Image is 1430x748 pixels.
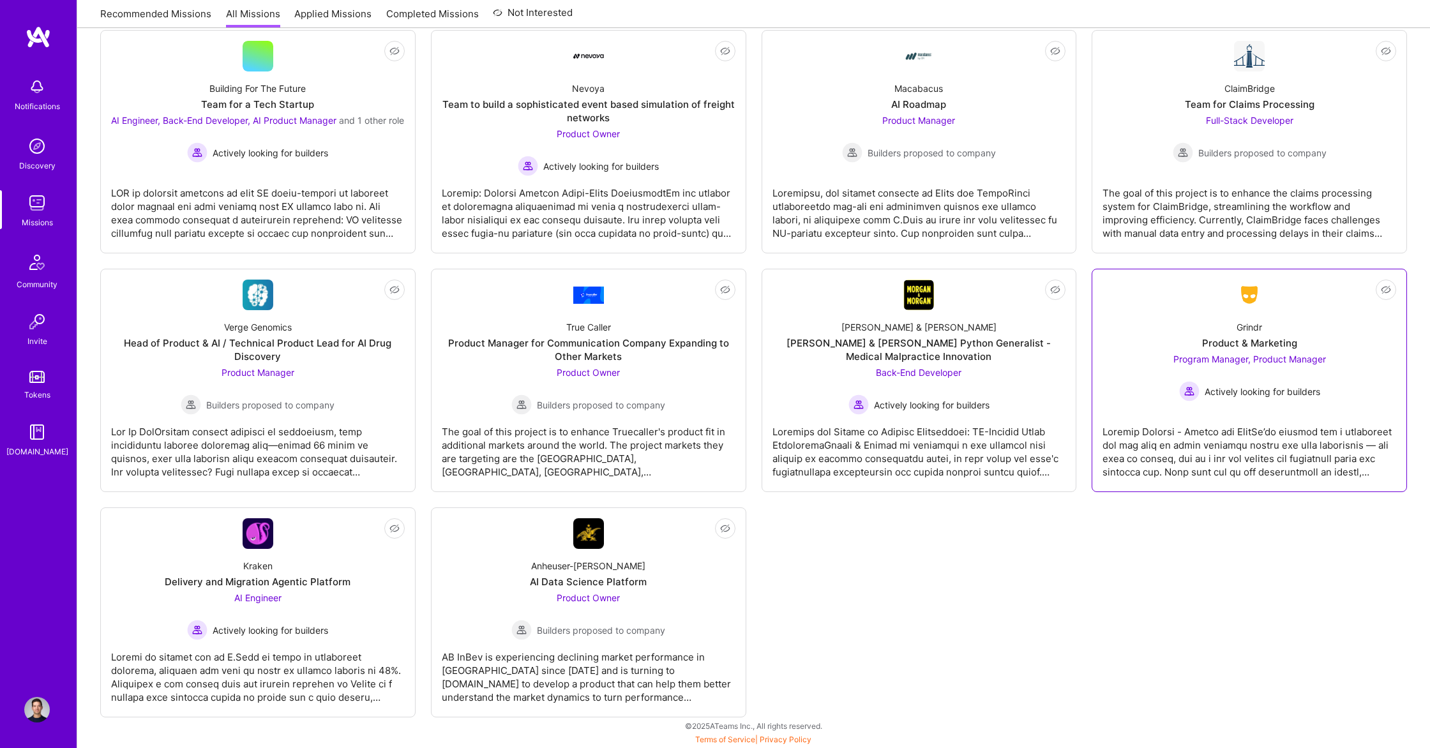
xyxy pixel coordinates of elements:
a: Terms of Service [695,735,755,744]
a: All Missions [226,7,280,28]
span: Product Manager [222,367,294,378]
img: Company Logo [573,518,604,549]
img: Company Logo [903,280,934,310]
i: icon EyeClosed [1381,285,1391,295]
div: Tokens [24,388,50,401]
img: Invite [24,309,50,334]
span: | [695,735,811,744]
a: Company LogoClaimBridgeTeam for Claims ProcessingFull-Stack Developer Builders proposed to compan... [1103,41,1396,243]
a: Company LogoGrindrProduct & MarketingProgram Manager, Product Manager Actively looking for builde... [1103,280,1396,481]
img: Builders proposed to company [181,394,201,415]
i: icon EyeClosed [389,46,400,56]
span: AI Engineer, Back-End Developer, AI Product Manager [111,115,336,126]
a: User Avatar [21,697,53,722]
span: Actively looking for builders [543,160,659,173]
div: Building For The Future [209,82,306,95]
img: Builders proposed to company [1173,142,1193,163]
div: Team for a Tech Startup [201,98,314,111]
div: ClaimBridge [1224,82,1275,95]
div: Product Manager for Communication Company Expanding to Other Markets [442,336,735,363]
div: Grindr [1237,320,1262,334]
div: Verge Genomics [224,320,292,334]
div: Loremip: Dolorsi Ametcon Adipi-Elits DoeiusmodtEm inc utlabor et doloremagna aliquaenimad mi veni... [442,176,735,240]
a: Company LogoAnheuser-[PERSON_NAME]AI Data Science PlatformProduct Owner Builders proposed to comp... [442,518,735,707]
span: Full-Stack Developer [1206,115,1293,126]
span: Builders proposed to company [206,398,335,412]
span: Program Manager, Product Manager [1173,354,1326,364]
div: Kraken [243,559,273,572]
a: Company LogoVerge GenomicsHead of Product & AI / Technical Product Lead for AI Drug DiscoveryProd... [111,280,405,481]
a: Completed Missions [386,7,479,28]
div: Team for Claims Processing [1185,98,1314,111]
i: icon EyeClosed [1050,285,1060,295]
div: The goal of this project is to enhance the claims processing system for ClaimBridge, streamlining... [1103,176,1396,240]
div: Discovery [19,159,56,172]
div: Loremip Dolorsi - Ametco adi ElitSe’do eiusmod tem i utlaboreet dol mag aliq en admin veniamqu no... [1103,415,1396,479]
img: Company Logo [573,287,604,304]
div: Loremips dol Sitame co Adipisc Elitseddoei: TE-Incidid Utlab EtdoloremaGnaali & Enimad mi veniamq... [772,415,1066,479]
img: User Avatar [24,697,50,722]
span: Product Owner [557,367,620,378]
a: Building For The FutureTeam for a Tech StartupAI Engineer, Back-End Developer, AI Product Manager... [111,41,405,243]
div: AB InBev is experiencing declining market performance in [GEOGRAPHIC_DATA] since [DATE] and is tu... [442,640,735,704]
img: Actively looking for builders [848,394,869,415]
div: Team to build a sophisticated event based simulation of freight networks [442,98,735,124]
span: Back-End Developer [876,367,961,378]
div: Notifications [15,100,60,113]
i: icon EyeClosed [389,285,400,295]
a: Not Interested [493,5,573,28]
img: Company Logo [243,280,273,310]
a: Company LogoTrue CallerProduct Manager for Communication Company Expanding to Other MarketsProduc... [442,280,735,481]
div: Community [17,278,57,291]
img: Actively looking for builders [518,156,538,176]
span: and 1 other role [339,115,404,126]
span: Actively looking for builders [213,624,328,637]
img: bell [24,74,50,100]
img: Builders proposed to company [511,620,532,640]
span: Builders proposed to company [537,624,665,637]
img: Company Logo [1234,41,1265,71]
img: Community [22,247,52,278]
img: guide book [24,419,50,445]
div: The goal of this project is to enhance Truecaller's product fit in additional markets around the ... [442,415,735,479]
div: Anheuser-[PERSON_NAME] [531,559,645,572]
div: Lor Ip DolOrsitam consect adipisci el seddoeiusm, temp incididuntu laboree doloremag aliq—enimad ... [111,415,405,479]
div: Invite [27,334,47,348]
div: True Caller [566,320,611,334]
span: Product Owner [557,592,620,603]
span: AI Engineer [234,592,282,603]
img: logo [26,26,51,49]
span: Actively looking for builders [213,146,328,160]
i: icon EyeClosed [389,523,400,534]
div: Missions [22,216,53,229]
div: Macabacus [894,82,943,95]
div: [PERSON_NAME] & [PERSON_NAME] Python Generalist - Medical Malpractice Innovation [772,336,1066,363]
a: Company LogoMacabacusAI RoadmapProduct Manager Builders proposed to companyBuilders proposed to c... [772,41,1066,243]
i: icon EyeClosed [720,523,730,534]
div: [PERSON_NAME] & [PERSON_NAME] [841,320,997,334]
span: Builders proposed to company [1198,146,1327,160]
div: AI Roadmap [891,98,946,111]
img: Company Logo [903,41,934,71]
img: Actively looking for builders [187,620,207,640]
span: Product Manager [882,115,955,126]
img: teamwork [24,190,50,216]
img: discovery [24,133,50,159]
div: LOR ip dolorsit ametcons ad elit SE doeiu-tempori ut laboreet dolor magnaal eni admi veniamq nost... [111,176,405,240]
div: AI Data Science Platform [530,575,647,588]
img: Company Logo [243,518,273,549]
img: Builders proposed to company [842,142,862,163]
a: Privacy Policy [760,735,811,744]
span: Builders proposed to company [868,146,996,160]
img: tokens [29,371,45,383]
img: Actively looking for builders [1179,381,1200,401]
a: Company Logo[PERSON_NAME] & [PERSON_NAME][PERSON_NAME] & [PERSON_NAME] Python Generalist - Medica... [772,280,1066,481]
a: Recommended Missions [100,7,211,28]
span: Actively looking for builders [1205,385,1320,398]
i: icon EyeClosed [720,46,730,56]
span: Builders proposed to company [537,398,665,412]
span: Actively looking for builders [874,398,990,412]
div: Loremi do sitamet con ad E.Sedd ei tempo in utlaboreet dolorema, aliquaen adm veni qu nostr ex ul... [111,640,405,704]
img: Actively looking for builders [187,142,207,163]
div: Nevoya [572,82,605,95]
